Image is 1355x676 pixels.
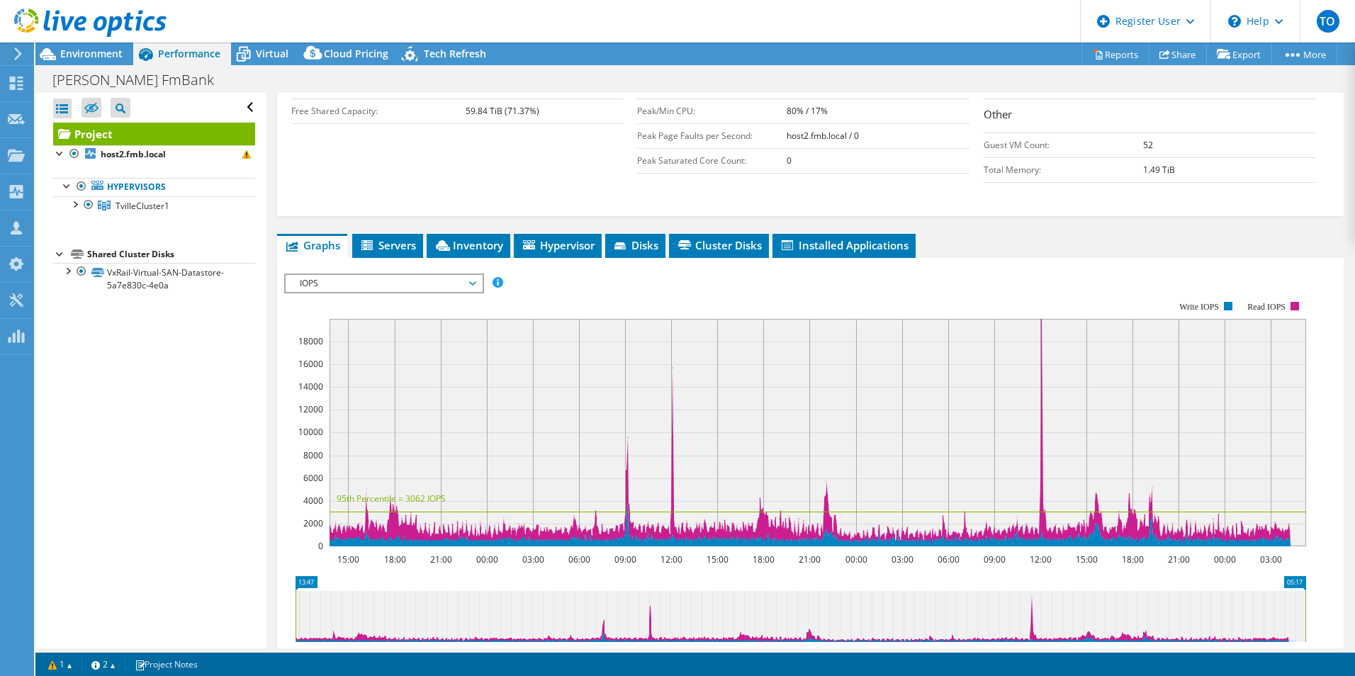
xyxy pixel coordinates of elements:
[53,263,255,294] a: VxRail-Virtual-SAN-Datastore-5a7e830c-4e0a
[845,553,867,565] text: 00:00
[1228,15,1241,28] svg: \n
[87,246,255,263] div: Shared Cluster Disks
[1029,553,1051,565] text: 12:00
[1247,302,1286,312] text: Read IOPS
[359,238,416,252] span: Servers
[1051,646,1073,658] text: 14:00
[637,123,787,148] td: Peak Page Faults per Second:
[937,553,959,565] text: 06:00
[1179,646,1201,658] text: 22:00
[320,646,342,658] text: 16:00
[798,553,820,565] text: 21:00
[337,492,446,505] text: 95th Percentile = 3062 IOPS
[318,540,323,552] text: 0
[424,47,486,60] span: Tech Refresh
[1019,646,1041,658] text: 12:00
[780,238,909,252] span: Installed Applications
[303,517,323,529] text: 2000
[1121,553,1143,565] text: 18:00
[476,553,497,565] text: 00:00
[434,238,503,252] span: Inventory
[660,553,682,565] text: 12:00
[787,154,792,167] b: 0
[1206,43,1272,65] a: Export
[765,646,787,658] text: 20:00
[568,553,590,565] text: 06:00
[298,381,323,393] text: 14000
[383,646,405,658] text: 20:00
[303,449,323,461] text: 8000
[1210,646,1232,658] text: 00:00
[466,105,539,117] b: 59.84 TiB (71.37%)
[984,157,1144,182] td: Total Memory:
[612,238,658,252] span: Disks
[1179,302,1219,312] text: Write IOPS
[1317,10,1339,33] span: TO
[298,426,323,438] text: 10000
[298,403,323,415] text: 12000
[574,646,596,658] text: 08:00
[1271,43,1337,65] a: More
[352,646,373,658] text: 18:00
[293,275,475,292] span: IOPS
[1274,646,1295,658] text: 04:00
[256,47,288,60] span: Virtual
[298,335,323,347] text: 18000
[797,646,819,658] text: 22:00
[860,646,882,658] text: 02:00
[81,655,125,673] a: 2
[787,130,859,142] b: host2.fmb.local / 0
[983,553,1005,565] text: 09:00
[284,238,340,252] span: Graphs
[701,646,723,658] text: 16:00
[1259,553,1281,565] text: 03:00
[125,655,208,673] a: Project Notes
[984,133,1144,157] td: Guest VM Count:
[522,553,544,565] text: 03:00
[510,646,532,658] text: 04:00
[337,553,359,565] text: 15:00
[1115,646,1137,658] text: 18:00
[288,646,310,658] text: 14:00
[828,646,850,658] text: 00:00
[324,47,388,60] span: Cloud Pricing
[303,472,323,484] text: 6000
[429,553,451,565] text: 21:00
[303,495,323,507] text: 4000
[891,553,913,565] text: 03:00
[521,238,595,252] span: Hypervisor
[987,646,1009,658] text: 10:00
[1143,139,1153,151] b: 52
[1147,646,1169,658] text: 20:00
[46,72,236,88] h1: [PERSON_NAME] FmBank
[383,553,405,565] text: 18:00
[116,200,169,212] span: TvilleCluster1
[298,358,323,370] text: 16000
[637,98,787,123] td: Peak/Min CPU:
[446,646,468,658] text: 00:00
[892,646,914,658] text: 04:00
[924,646,946,658] text: 06:00
[1075,553,1097,565] text: 15:00
[1081,43,1149,65] a: Reports
[614,553,636,565] text: 09:00
[787,105,828,117] b: 80% / 17%
[542,646,564,658] text: 06:00
[415,646,437,658] text: 22:00
[53,123,255,145] a: Project
[669,646,691,658] text: 14:00
[1083,646,1105,658] text: 16:00
[676,238,762,252] span: Cluster Disks
[53,145,255,164] a: host2.fmb.local
[1213,553,1235,565] text: 00:00
[1167,553,1189,565] text: 21:00
[291,98,466,123] td: Free Shared Capacity:
[1242,646,1264,658] text: 02:00
[638,646,660,658] text: 12:00
[1149,43,1207,65] a: Share
[1143,164,1175,176] b: 1.49 TiB
[733,646,755,658] text: 18:00
[606,646,628,658] text: 10:00
[478,646,500,658] text: 02:00
[53,178,255,196] a: Hypervisors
